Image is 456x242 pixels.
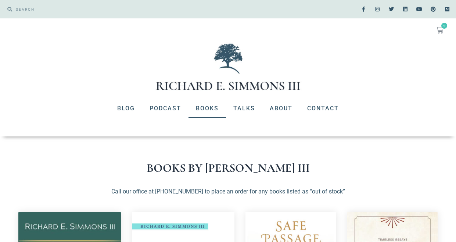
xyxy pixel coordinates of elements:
p: Call our office at [PHONE_NUMBER] to place an order for any books listed as “out of stock” [18,187,438,196]
h1: Books by [PERSON_NAME] III [18,162,438,174]
a: Podcast [142,99,188,118]
a: Books [188,99,226,118]
input: SEARCH [12,4,225,15]
a: Contact [300,99,346,118]
a: Blog [110,99,142,118]
span: 0 [441,23,447,29]
a: Talks [226,99,262,118]
a: About [262,99,300,118]
a: 0 [427,22,452,38]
